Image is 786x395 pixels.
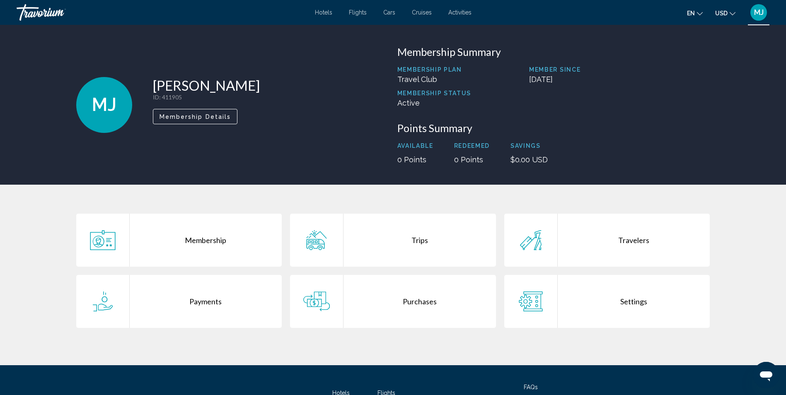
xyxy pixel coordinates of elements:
[290,275,496,328] a: Purchases
[504,214,710,267] a: Travelers
[343,275,496,328] div: Purchases
[687,7,703,19] button: Change language
[343,214,496,267] div: Trips
[153,111,238,120] a: Membership Details
[753,362,779,388] iframe: Button to launch messaging window
[153,109,238,124] button: Membership Details
[529,66,710,73] p: Member Since
[315,9,332,16] a: Hotels
[17,4,307,21] a: Travorium
[454,142,490,149] p: Redeemed
[397,75,472,84] p: Travel Club
[160,113,231,120] span: Membership Details
[130,214,282,267] div: Membership
[715,10,728,17] span: USD
[748,4,769,21] button: User Menu
[558,214,710,267] div: Travelers
[76,214,282,267] a: Membership
[397,66,472,73] p: Membership Plan
[524,384,538,390] a: FAQs
[397,155,433,164] p: 0 Points
[754,8,764,17] span: MJ
[715,7,735,19] button: Change currency
[412,9,432,16] a: Cruises
[130,275,282,328] div: Payments
[504,275,710,328] a: Settings
[397,122,710,134] h3: Points Summary
[92,94,116,116] span: MJ
[383,9,395,16] a: Cars
[687,10,695,17] span: en
[76,275,282,328] a: Payments
[454,155,490,164] p: 0 Points
[153,94,159,101] span: ID
[510,142,548,149] p: Savings
[397,90,472,96] p: Membership Status
[529,75,710,84] p: [DATE]
[290,214,496,267] a: Trips
[448,9,472,16] a: Activities
[349,9,367,16] a: Flights
[397,46,710,58] h3: Membership Summary
[397,142,433,149] p: Available
[153,94,260,101] p: : 411905
[397,99,472,107] p: Active
[153,77,260,94] h1: [PERSON_NAME]
[558,275,710,328] div: Settings
[510,155,548,164] p: $0.00 USD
